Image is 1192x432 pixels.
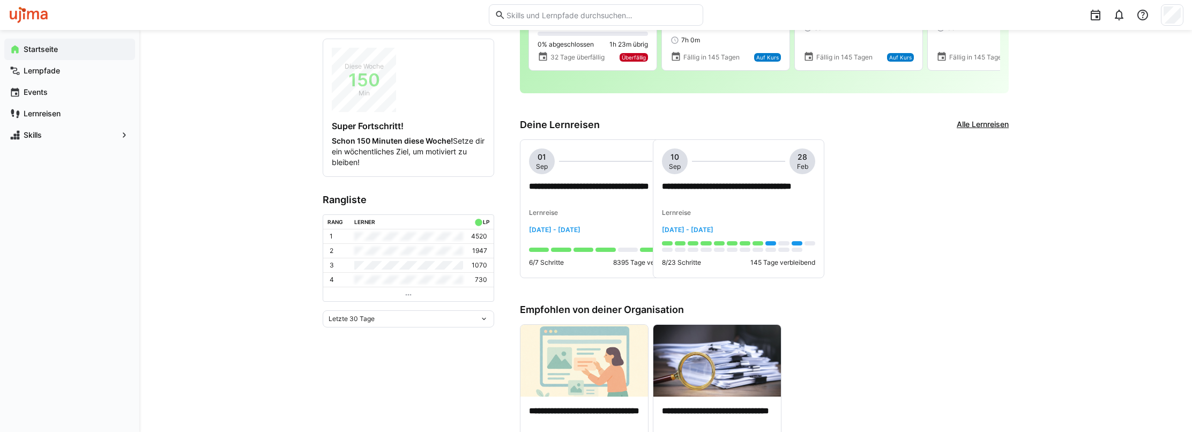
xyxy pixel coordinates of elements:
p: 145 Tage verbleibend [750,258,815,267]
span: Lernreise [662,208,691,217]
h3: Deine Lernreisen [520,119,600,131]
span: 01 [538,152,546,162]
p: 730 [475,275,487,284]
div: Rang [327,219,343,225]
span: 10 [670,152,679,162]
h3: Empfohlen von deiner Organisation [520,304,1009,316]
p: 1070 [472,261,487,270]
span: 0% abgeschlossen [538,40,594,49]
span: Fällig in 145 Tagen [683,53,740,62]
div: Lerner [354,219,375,225]
span: Auf Kurs [756,54,779,61]
span: Letzte 30 Tage [329,315,375,323]
span: 7h 0m [681,36,700,44]
span: 28 [798,152,807,162]
span: 1h 23m übrig [609,40,648,49]
div: LP [483,219,489,225]
p: 1 [330,232,333,241]
span: [DATE] - [DATE] [529,226,580,234]
p: Setze dir ein wöchentliches Ziel, um motiviert zu bleiben! [332,136,485,168]
span: Fällig in 145 Tagen [949,53,1005,62]
span: 32 Tage überfällig [550,53,605,62]
p: 8395 Tage verbleibend [613,258,682,267]
a: Alle Lernreisen [957,119,1009,131]
span: Fällig in 145 Tagen [816,53,873,62]
p: 8/23 Schritte [662,258,701,267]
p: 6/7 Schritte [529,258,564,267]
h4: Super Fortschritt! [332,121,485,131]
strong: Schon 150 Minuten diese Woche! [332,136,453,145]
img: image [520,325,648,397]
span: Sep [536,162,548,171]
span: Sep [669,162,681,171]
p: 4 [330,275,334,284]
span: Lernreise [529,208,558,217]
p: 2 [330,247,333,255]
span: Auf Kurs [889,54,912,61]
p: 1947 [472,247,487,255]
span: Feb [797,162,808,171]
h3: Rangliste [323,194,494,206]
input: Skills und Lernpfade durchsuchen… [505,10,697,20]
span: Überfällig [622,54,646,61]
span: [DATE] - [DATE] [662,226,713,234]
img: image [653,325,781,397]
p: 4520 [471,232,487,241]
p: 3 [330,261,334,270]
